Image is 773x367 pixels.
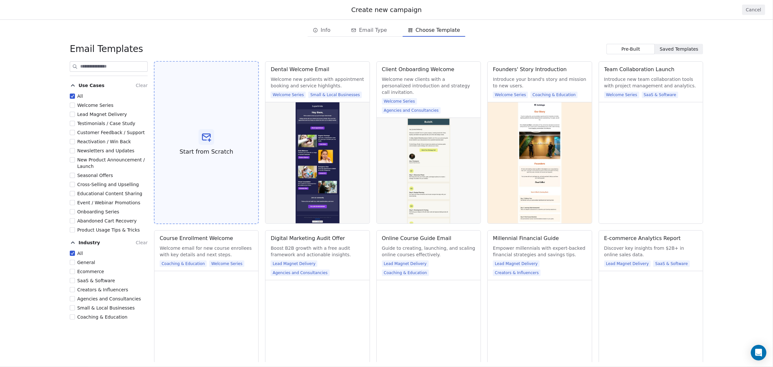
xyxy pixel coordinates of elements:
button: Lead Magnet Delivery [70,111,75,118]
span: Introduce new team collaboration tools with project management and analytics. [604,76,698,89]
span: Email Type [359,26,387,34]
span: Welcome Series [271,92,306,98]
button: Agencies and Consultancies [70,296,75,302]
span: General [77,260,95,265]
span: Small & Local Businesses [308,92,362,98]
div: Create new campaign [8,5,765,14]
span: SaaS & Software [77,278,115,283]
span: Clear [136,83,148,88]
button: SaaS & Software [70,277,75,284]
span: Lead Magnet Delivery [382,260,429,267]
button: Educational Content Sharing [70,190,75,197]
span: Lead Magnet Delivery [271,260,317,267]
span: Welcome Series [604,92,639,98]
span: Customer Feedback / Support [77,130,145,135]
span: Welcome Series [77,103,114,108]
button: Seasonal Offers [70,172,75,179]
span: Newsletters and Updates [77,148,134,153]
span: Email Templates [70,43,143,55]
span: Agencies and Consultancies [77,296,141,301]
span: Creators & Influencers [77,287,128,292]
span: Boost B2B growth with a free audit framework and actionable insights. [271,245,364,258]
button: IndustryClear [70,237,148,250]
button: New Product Announcement / Launch [70,157,75,163]
span: Welcome new clients with a personalized introduction and strategy call invitation. [382,76,475,95]
span: Empower millennials with expert-backed financial strategies and savings tips. [493,245,586,258]
button: Testimonials / Case Study [70,120,75,127]
button: Abandoned Cart Recovery [70,218,75,224]
span: Testimonials / Case Study [77,121,135,126]
button: All [70,93,75,99]
button: Creators & Influencers [70,286,75,293]
div: Use CasesClear [70,93,148,233]
span: Educational Content Sharing [77,191,142,196]
span: Coaching & Education [77,314,128,320]
button: Customer Feedback / Support [70,129,75,136]
button: Coaching & Education [70,314,75,320]
div: E-commerce Analytics Report [604,234,681,242]
span: Welcome Series [209,260,244,267]
button: Clear [136,239,148,247]
span: Welcome email for new course enrollees with key details and next steps. [160,245,253,258]
button: Small & Local Businesses [70,305,75,311]
button: Onboarding Series [70,209,75,215]
span: Ecommerce [77,269,104,274]
span: Coaching & Education [382,270,429,276]
span: Introduce your brand's story and mission to new users. [493,76,586,89]
span: New Product Announcement / Launch [77,157,145,169]
button: General [70,259,75,266]
span: Clear [136,240,148,245]
div: Client Onboarding Welcome [382,66,454,73]
span: Start from Scratch [179,147,233,156]
button: Cancel [742,5,765,15]
div: Open Intercom Messenger [751,345,767,361]
span: Welcome new patients with appointment booking and service highlights. [271,76,364,89]
div: Founders' Story Introduction [493,66,567,73]
span: Coaching & Education [531,92,578,98]
span: Coaching & Education [160,260,207,267]
span: SaaS & Software [653,260,690,267]
span: Seasonal Offers [77,173,113,178]
span: All [77,251,83,256]
span: Creators & Influencers [493,270,541,276]
span: Reactivation / Win Back [77,139,131,144]
div: Team Collaboration Launch [604,66,675,73]
button: Clear [136,82,148,89]
span: Cross-Selling and Upselling [77,182,139,187]
span: Agencies and Consultancies [271,270,329,276]
span: Event / Webinar Promotions [77,200,140,205]
div: Millennial Financial Guide [493,234,559,242]
span: Welcome Series [493,92,528,98]
span: Small & Local Businesses [77,305,135,310]
span: Welcome Series [382,98,417,105]
span: Discover key insights from $2B+ in online sales data. [604,245,698,258]
button: Ecommerce [70,268,75,275]
div: IndustryClear [70,250,148,320]
span: Use Cases [79,82,104,89]
span: SaaS & Software [642,92,678,98]
span: Industry [79,239,100,246]
div: Dental Welcome Email [271,66,329,73]
span: Guide to creating, launching, and scaling online courses effectively. [382,245,475,258]
button: Use CasesClear [70,80,148,93]
span: Lead Magnet Delivery [604,260,651,267]
span: Onboarding Series [77,209,119,214]
div: Digital Marketing Audit Offer [271,234,345,242]
span: Agencies and Consultancies [382,107,441,114]
button: Reactivation / Win Back [70,138,75,145]
span: Choose Template [416,26,460,34]
button: Cross-Selling and Upselling [70,181,75,188]
button: Event / Webinar Promotions [70,199,75,206]
span: Lead Magnet Delivery [493,260,540,267]
button: Newsletters and Updates [70,147,75,154]
span: Info [321,26,330,34]
div: Course Enrollment Welcome [160,234,233,242]
button: Product Usage Tips & Tricks [70,227,75,233]
span: Abandoned Cart Recovery [77,218,137,223]
div: email creation steps [308,24,465,37]
span: Product Usage Tips & Tricks [77,227,140,233]
button: All [70,250,75,257]
span: Saved Templates [660,46,698,53]
button: Welcome Series [70,102,75,108]
div: Online Course Guide Email [382,234,451,242]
